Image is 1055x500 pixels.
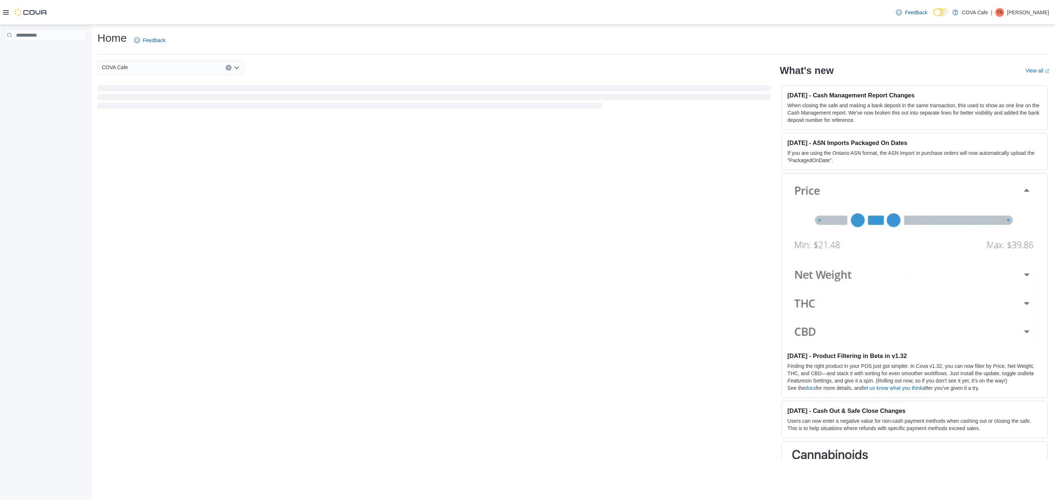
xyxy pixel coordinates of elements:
p: COVA Cafe [962,8,988,17]
h3: [DATE] - Product Filtering in Beta in v1.32 [788,352,1041,359]
h2: What's new [780,65,834,77]
span: Loading [97,87,771,110]
button: Open list of options [234,65,240,71]
span: Feedback [905,9,927,16]
p: If you are using the Ontario ASN format, the ASN Import in purchase orders will now automatically... [788,149,1041,164]
button: Clear input [226,65,232,71]
a: View allExternal link [1026,68,1049,74]
em: Beta Features [788,370,1034,384]
p: Finding the right product in your POS just got simpler. In Cova v1.32, you can now filter by Pric... [788,362,1041,384]
a: let us know what you think [863,385,922,391]
div: Tai Souza [995,8,1004,17]
input: Dark Mode [933,8,949,16]
img: Cova [15,9,48,16]
a: Feedback [893,5,930,20]
span: Feedback [143,37,165,44]
nav: Complex example [4,42,86,60]
p: Users can now enter a negative value for non-cash payment methods when cashing out or closing the... [788,417,1041,432]
svg: External link [1045,69,1049,74]
h1: Home [97,31,127,45]
a: Feedback [131,33,168,48]
a: docs [805,385,816,391]
p: See the for more details, and after you’ve given it a try. [788,384,1041,392]
h3: [DATE] - Cash Management Report Changes [788,92,1041,99]
h3: [DATE] - ASN Imports Packaged On Dates [788,139,1041,146]
p: | [991,8,992,17]
h3: [DATE] - Cash Out & Safe Close Changes [788,407,1041,414]
p: When closing the safe and making a bank deposit in the same transaction, this used to show as one... [788,102,1041,124]
span: TS [997,8,1002,17]
span: COVA Cafe [102,63,128,72]
p: [PERSON_NAME] [1007,8,1049,17]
